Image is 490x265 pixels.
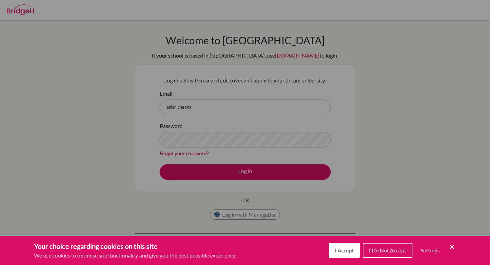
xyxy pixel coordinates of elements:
h3: Your choice regarding cookies on this site [34,241,236,251]
button: I Do Not Accept [363,243,412,258]
span: I Do Not Accept [369,247,406,253]
button: I Accept [329,243,360,258]
button: Settings [415,244,445,257]
span: Settings [421,247,440,253]
span: I Accept [335,247,354,253]
button: Save and close [448,243,456,251]
p: We use cookies to optimise site functionality and give you the best possible experience. [34,251,236,260]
